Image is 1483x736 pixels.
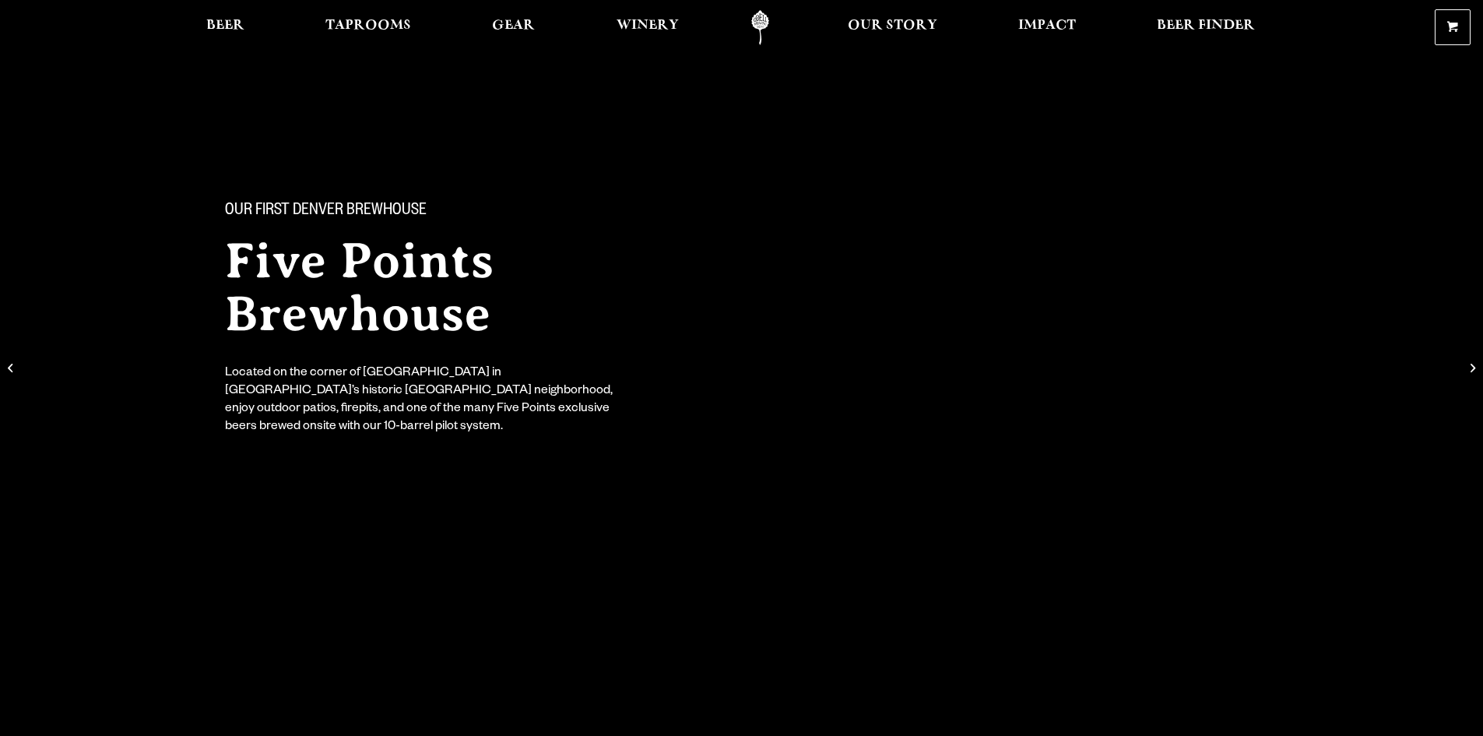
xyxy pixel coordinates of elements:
div: Located on the corner of [GEOGRAPHIC_DATA] in [GEOGRAPHIC_DATA]’s historic [GEOGRAPHIC_DATA] neig... [225,365,624,437]
a: Taprooms [315,10,421,45]
span: Our Story [848,19,937,32]
span: Beer Finder [1157,19,1255,32]
a: Beer Finder [1147,10,1265,45]
a: Beer [196,10,255,45]
a: Odell Home [731,10,789,45]
span: Our First Denver Brewhouse [225,202,427,222]
a: Our Story [838,10,947,45]
span: Taprooms [325,19,411,32]
span: Winery [617,19,679,32]
span: Impact [1018,19,1076,32]
span: Gear [492,19,535,32]
h2: Five Points Brewhouse [225,234,711,340]
a: Impact [1008,10,1086,45]
a: Winery [606,10,689,45]
span: Beer [206,19,244,32]
a: Gear [482,10,545,45]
